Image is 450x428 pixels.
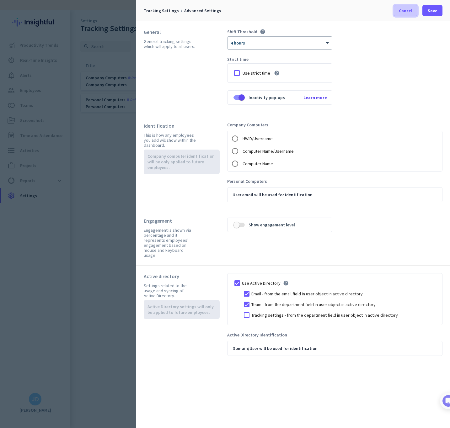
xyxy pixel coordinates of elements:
[144,133,196,148] div: This is how any employees you add will show within the dashboard.
[394,5,417,16] button: Cancel
[243,161,273,166] span: Computer Name
[9,211,22,216] span: Home
[229,132,294,170] mat-radio-group: Select an option
[227,123,442,127] label: Company Computers
[245,94,285,101] label: Inactivity pop-ups
[227,29,257,34] div: Shift Threshold
[144,29,196,35] div: General
[144,8,179,13] span: Tracking Settings
[6,82,22,89] p: 4 steps
[233,346,318,351] span: Domain/User will be used for identification
[251,312,398,318] span: Tracking settings - from the department field in user object in active directory
[147,304,216,315] p: Active Directory settings will only be applied to future employees.
[63,196,94,221] button: Help
[428,8,437,14] span: Save
[31,196,63,221] button: Messages
[24,181,106,193] div: Initial tracking settings and how to edit them
[110,3,121,14] div: Close
[227,179,442,183] label: Personal Computers
[179,8,184,13] i: keyboard_arrow_right
[53,3,73,13] h1: Tasks
[147,153,216,170] p: Company computer identification will be only applied to future employees.
[303,95,329,100] a: Learn more
[144,228,196,258] div: Engagement is shown via percentage and it represents employees' engagement based on mouse and key...
[73,211,83,216] span: Help
[22,66,32,76] img: Profile image for Tamara
[242,280,281,286] span: Use Active Directory
[422,5,442,16] button: Save
[103,211,116,216] span: Tasks
[233,192,313,198] span: User email will be used for identification
[144,218,196,224] div: Engagement
[144,273,196,279] div: Active directory
[36,211,58,216] span: Messages
[260,29,265,34] i: help
[24,151,85,163] button: Add your employees
[94,196,126,221] button: Tasks
[144,123,196,129] div: Identification
[283,280,289,286] i: help
[245,222,295,228] label: Show engagement level
[251,301,376,308] span: Team - from the department field in user object in active directory
[9,24,117,47] div: 🎊 Welcome to Insightful! 🎊
[144,39,196,49] div: General tracking settings which will apply to all users.
[251,291,363,297] span: Email - from the email field in user object in active directory
[399,8,412,14] span: Cancel
[9,47,117,62] div: You're just a few steps away from completing the essential app setup
[243,70,270,76] span: Use strict time
[24,109,106,115] div: Add employees
[227,57,332,61] label: Strict time
[227,333,442,337] label: Active Directory Identification
[80,82,119,89] p: About 10 minutes
[35,67,103,74] div: [PERSON_NAME] from Insightful
[144,283,196,298] div: Settings related to the usage and syncing of Active Directory.
[243,148,294,154] span: Computer Name/Username
[12,107,114,117] div: 1Add employees
[184,8,221,13] span: Advanced Settings
[274,70,280,76] i: help
[243,136,273,141] span: HWID/Username
[303,95,327,100] span: Learn more
[12,178,114,193] div: 2Initial tracking settings and how to edit them
[24,119,109,146] div: It's time to add your employees! This is crucial since Insightful will start collecting their act...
